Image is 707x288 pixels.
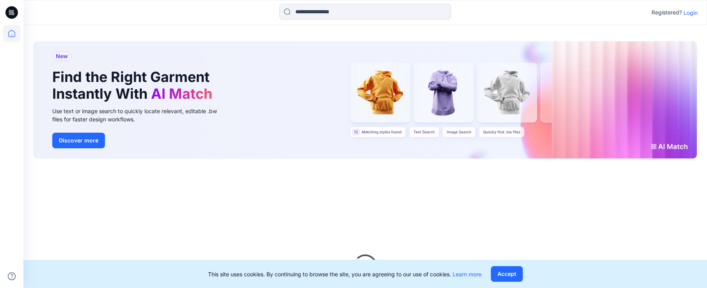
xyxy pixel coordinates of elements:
[208,270,481,278] p: This site uses cookies. By continuing to browse the site, you are agreeing to our use of cookies.
[684,9,698,17] p: Login
[52,133,105,148] button: Discover more
[52,107,228,123] div: Use text or image search to quickly locate relevant, editable .bw files for faster design workflows.
[453,271,481,277] a: Learn more
[52,69,216,102] h1: Find the Right Garment Instantly With
[652,8,682,17] p: Registered?
[151,85,212,102] span: AI Match
[491,266,523,282] button: Accept
[56,52,68,61] span: New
